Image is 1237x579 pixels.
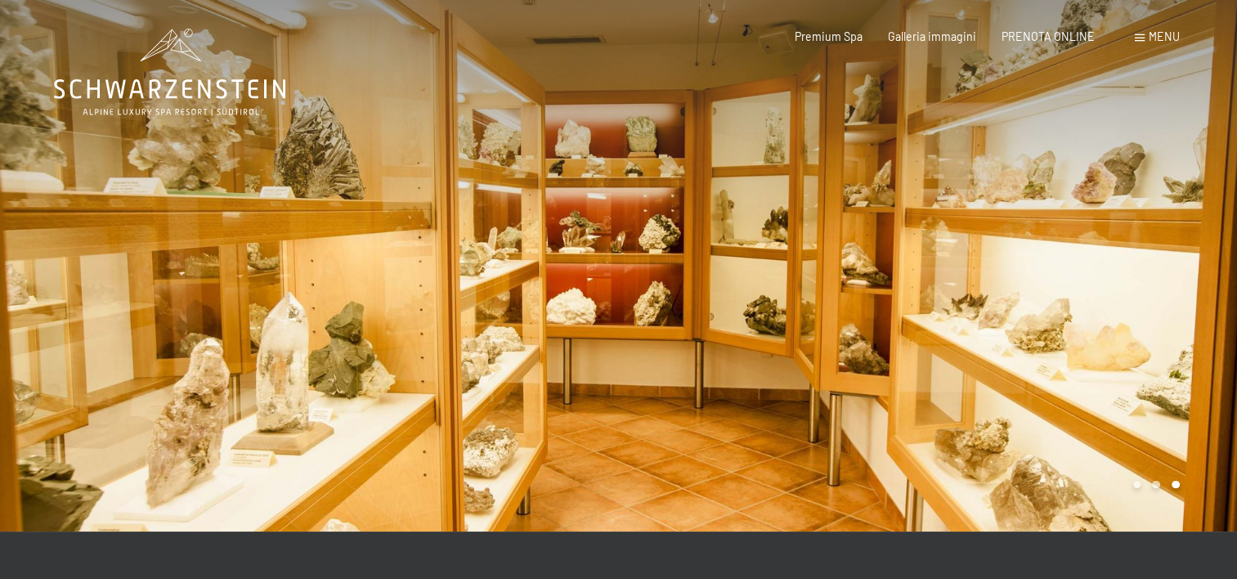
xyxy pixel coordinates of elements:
[1133,481,1141,489] div: Carousel Page 1
[1152,481,1160,489] div: Carousel Page 2
[888,29,976,43] a: Galleria immagini
[1127,481,1180,489] div: Carousel Pagination
[1149,29,1180,43] span: Menu
[1002,29,1095,43] a: PRENOTA ONLINE
[795,29,863,43] a: Premium Spa
[1172,481,1180,489] div: Carousel Page 3 (Current Slide)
